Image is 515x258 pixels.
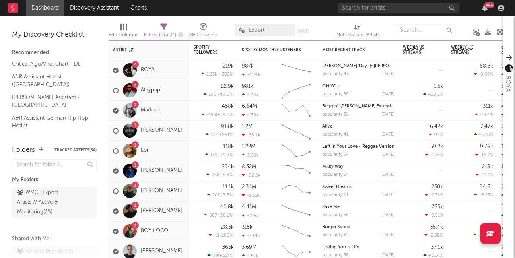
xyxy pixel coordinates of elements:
[381,112,395,117] div: [DATE]
[12,72,89,89] a: A&R Assistant Hotlist ([GEOGRAPHIC_DATA])
[12,145,35,155] div: Folders
[17,247,73,257] div: A&N&Q Pipeline ( 15 )
[159,33,176,37] span: ( 29 of 34 )
[189,20,217,43] div: A&R Pipeline
[474,192,493,198] div: +5.23 %
[431,184,443,190] div: 250k
[473,233,493,238] div: +48.7 %
[322,205,340,209] a: Save Me
[424,233,443,238] div: -2.38 %
[204,92,234,97] div: ( )
[322,92,349,97] div: popularity: 50
[206,132,234,137] div: ( )
[475,112,493,117] div: -10.4 %
[381,132,395,137] div: [DATE]
[403,45,431,55] span: Weekly US Streams
[212,173,220,178] span: 958
[425,152,443,157] div: -1.73 %
[322,253,349,258] div: popularity: 58
[144,30,183,40] div: Filters
[222,64,234,69] div: 219k
[278,60,314,80] svg: Chart title
[221,124,234,129] div: 91.8k
[474,132,493,137] div: +5.35 %
[209,93,216,97] span: 190
[12,187,97,218] a: WMCE Export Artists // Active & Monitoring(25)
[242,173,260,178] div: -92.5k
[278,161,314,181] svg: Chart title
[206,72,217,77] span: 2.33k
[242,64,254,69] div: 987k
[242,144,255,149] div: 1.22M
[322,72,349,76] div: popularity: 43
[242,245,257,250] div: 3.69M
[220,204,234,210] div: 40.8k
[396,24,456,36] input: Search...
[242,184,256,190] div: 2.34M
[54,148,97,152] button: Tracked Artists(34)
[12,159,97,171] input: Search for folders...
[242,164,256,169] div: 8.32M
[222,164,234,169] div: 294k
[278,121,314,141] svg: Chart title
[141,228,168,235] a: BOY LOCO
[12,175,97,185] div: My Folders
[242,132,260,138] div: -38.2k
[430,225,443,230] div: 35.4k
[12,93,89,109] a: [PERSON_NAME] Assistant / [GEOGRAPHIC_DATA]
[141,107,161,114] a: Madcon
[219,133,233,137] span: +291 %
[430,124,443,129] div: 6.42k
[212,193,220,198] span: 201
[425,192,443,198] div: -2.35 %
[206,172,234,178] div: ( )
[219,233,233,238] span: -200 %
[211,133,218,137] span: 172
[338,3,459,13] input: Search for artists
[278,101,314,121] svg: Chart title
[336,20,379,43] div: Notifications (Artist)
[194,45,222,55] div: Spotify Followers
[381,253,395,258] div: [DATE]
[242,112,259,118] div: -139k
[381,92,395,97] div: [DATE]
[482,5,488,11] button: 99+
[209,233,234,238] div: ( )
[242,213,259,218] div: -159k
[480,64,493,69] div: 68.8k
[322,84,340,89] a: ON YOU
[322,124,332,129] a: Alive
[381,193,395,197] div: [DATE]
[278,201,314,221] svg: Chart title
[222,184,234,190] div: 11.1k
[201,72,234,77] div: ( )
[278,181,314,201] svg: Chart title
[218,93,233,97] span: -46.6 %
[242,233,260,238] div: -7.14k
[434,84,443,89] div: 1.5k
[210,153,218,157] span: 159
[322,185,395,189] div: Sweet Dreams
[381,213,395,217] div: [DATE]
[242,104,257,109] div: 6.64M
[431,245,443,250] div: 37.1k
[322,225,350,229] a: Burger Sauce
[223,144,234,149] div: 118k
[209,213,217,218] span: 607
[480,144,493,149] div: 9.76k
[381,233,395,237] div: [DATE]
[208,253,234,258] div: ( )
[322,132,348,137] div: popularity: 41
[322,233,349,237] div: popularity: 34
[222,104,234,109] div: 458k
[475,152,493,157] div: -16.7 %
[322,124,395,129] div: Alive
[242,92,259,97] div: 4.43k
[381,173,395,177] div: [DATE]
[322,245,395,250] div: Loving You Is Life
[214,233,218,238] span: -1
[242,124,253,129] div: 1.2M
[218,213,233,218] span: -38.2 %
[141,87,161,94] a: Ataypapi
[12,30,97,40] div: My Discovery Checklist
